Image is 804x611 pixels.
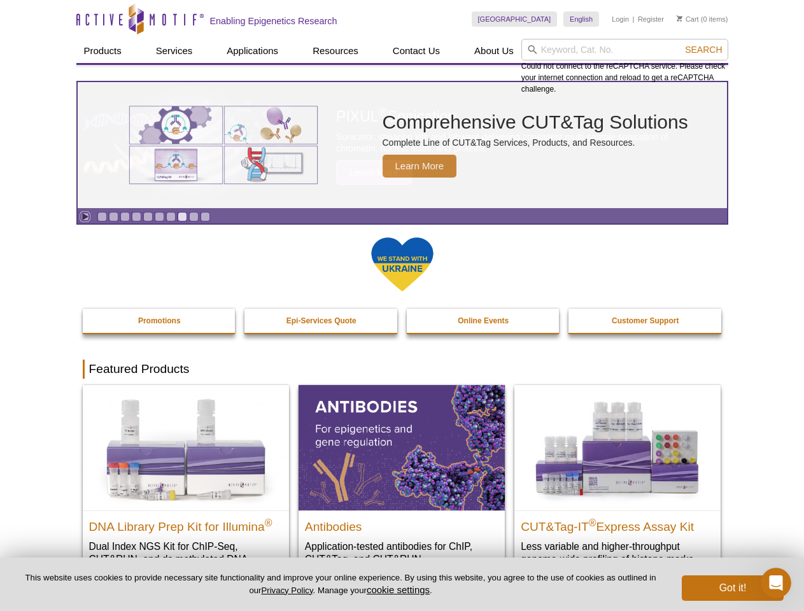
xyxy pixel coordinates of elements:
[458,316,509,325] strong: Online Events
[265,517,272,528] sup: ®
[155,212,164,221] a: Go to slide 6
[128,105,319,185] img: Various genetic charts and diagrams.
[20,572,661,596] p: This website uses cookies to provide necessary site functionality and improve your online experie...
[514,385,721,510] img: CUT&Tag-IT® Express Assay Kit
[261,586,313,595] a: Privacy Policy
[407,309,561,333] a: Online Events
[83,385,289,510] img: DNA Library Prep Kit for Illumina
[219,39,286,63] a: Applications
[563,11,599,27] a: English
[166,212,176,221] a: Go to slide 7
[120,212,130,221] a: Go to slide 3
[612,15,629,24] a: Login
[677,15,699,24] a: Cart
[244,309,398,333] a: Epi-Services Quote
[83,309,237,333] a: Promotions
[286,316,356,325] strong: Epi-Services Quote
[761,568,791,598] iframe: Intercom live chat
[383,155,457,178] span: Learn More
[521,39,728,60] input: Keyword, Cat. No.
[97,212,107,221] a: Go to slide 1
[299,385,505,510] img: All Antibodies
[80,212,90,221] a: Toggle autoplay
[78,82,727,208] article: Comprehensive CUT&Tag Solutions
[682,575,784,601] button: Got it!
[521,540,714,566] p: Less variable and higher-throughput genome-wide profiling of histone marks​.
[638,15,664,24] a: Register
[138,316,181,325] strong: Promotions
[383,113,688,132] h2: Comprehensive CUT&Tag Solutions
[467,39,521,63] a: About Us
[148,39,201,63] a: Services
[677,15,682,22] img: Your Cart
[383,137,688,148] p: Complete Line of CUT&Tag Services, Products, and Resources.
[201,212,210,221] a: Go to slide 10
[681,44,726,55] button: Search
[78,82,727,208] a: Various genetic charts and diagrams. Comprehensive CUT&Tag Solutions Complete Line of CUT&Tag Ser...
[210,15,337,27] h2: Enabling Epigenetics Research
[89,514,283,533] h2: DNA Library Prep Kit for Illumina
[521,39,728,95] div: Could not connect to the reCAPTCHA service. Please check your internet connection and reload to g...
[568,309,723,333] a: Customer Support
[83,385,289,591] a: DNA Library Prep Kit for Illumina DNA Library Prep Kit for Illumina® Dual Index NGS Kit for ChIP-...
[305,39,366,63] a: Resources
[677,11,728,27] li: (0 items)
[367,584,430,595] button: cookie settings
[589,517,596,528] sup: ®
[109,212,118,221] a: Go to slide 2
[143,212,153,221] a: Go to slide 5
[305,514,498,533] h2: Antibodies
[178,212,187,221] a: Go to slide 8
[521,514,714,533] h2: CUT&Tag-IT Express Assay Kit
[89,540,283,579] p: Dual Index NGS Kit for ChIP-Seq, CUT&RUN, and ds methylated DNA assays.
[76,39,129,63] a: Products
[472,11,558,27] a: [GEOGRAPHIC_DATA]
[305,540,498,566] p: Application-tested antibodies for ChIP, CUT&Tag, and CUT&RUN.
[685,45,722,55] span: Search
[299,385,505,578] a: All Antibodies Antibodies Application-tested antibodies for ChIP, CUT&Tag, and CUT&RUN.
[385,39,448,63] a: Contact Us
[370,236,434,293] img: We Stand With Ukraine
[83,360,722,379] h2: Featured Products
[132,212,141,221] a: Go to slide 4
[633,11,635,27] li: |
[514,385,721,578] a: CUT&Tag-IT® Express Assay Kit CUT&Tag-IT®Express Assay Kit Less variable and higher-throughput ge...
[189,212,199,221] a: Go to slide 9
[612,316,679,325] strong: Customer Support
